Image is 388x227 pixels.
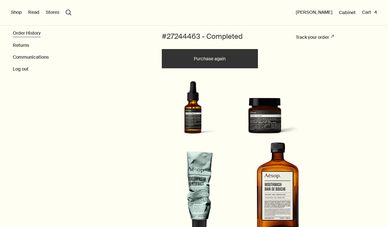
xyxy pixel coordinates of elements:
[13,42,29,48] a: Returns
[296,9,333,16] button: [PERSON_NAME]
[13,54,49,60] a: Communications
[66,10,71,15] button: Open search
[28,9,39,16] button: Read
[362,9,377,16] button: Cart4
[225,98,304,141] a: Violet Leaf Hair Balm in amber glass jar
[162,49,258,68] button: Purchase again
[163,81,223,139] img: B25HR25_container
[339,10,356,15] a: Cabinet
[13,30,41,36] a: Order History
[11,9,22,16] button: Shop
[13,18,162,73] nav: My Account Page Menu Navigation
[163,81,223,141] a: B25HR25_container
[296,34,334,40] a: Track your order
[13,66,29,72] button: Log out
[46,9,59,16] button: Stores
[162,32,243,42] h2: #27244463 - Completed
[225,98,304,140] img: Violet Leaf Hair Balm in amber glass jar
